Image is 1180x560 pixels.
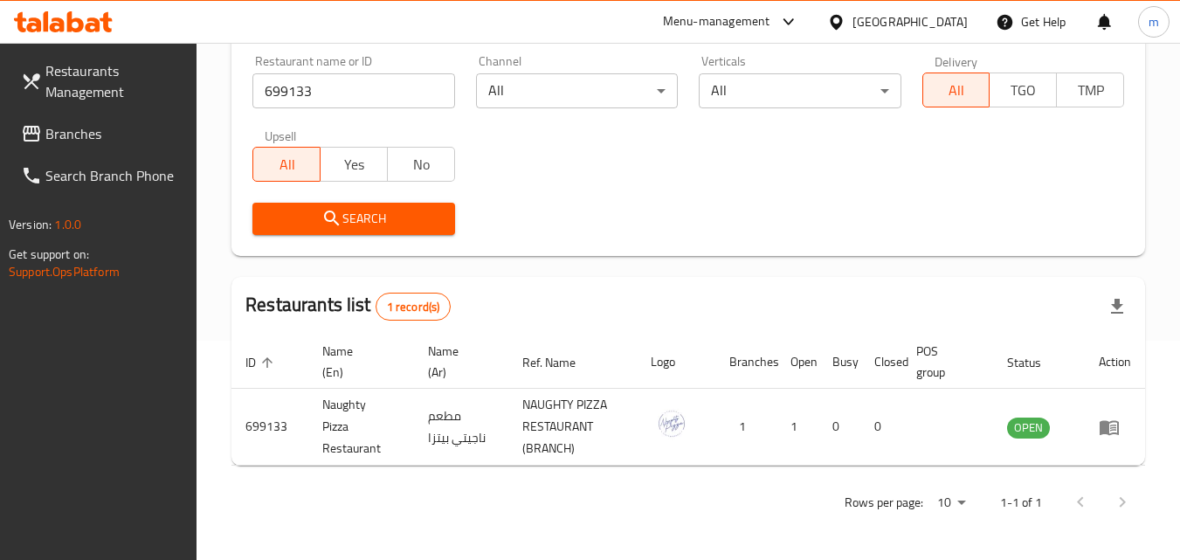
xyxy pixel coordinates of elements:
span: 1 record(s) [376,299,451,315]
td: 1 [776,389,818,466]
button: All [252,147,321,182]
div: Export file [1096,286,1138,328]
img: Naughty Pizza Restaurant [651,402,694,446]
button: TGO [989,73,1057,107]
span: Yes [328,152,381,177]
td: 0 [818,389,860,466]
span: TGO [997,78,1050,103]
span: Restaurants Management [45,60,183,102]
td: NAUGHTY PIZZA RESTAURANT (BRANCH) [508,389,637,466]
td: 0 [860,389,902,466]
th: Open [776,335,818,389]
div: Total records count [376,293,452,321]
a: Branches [7,113,197,155]
div: All [476,73,678,108]
span: OPEN [1007,418,1050,438]
label: Delivery [935,55,978,67]
span: Name (Ar) [428,341,487,383]
table: enhanced table [231,335,1145,466]
th: Busy [818,335,860,389]
span: All [930,78,983,103]
td: 1 [715,389,776,466]
td: Naughty Pizza Restaurant [308,389,414,466]
button: All [922,73,990,107]
span: Search Branch Phone [45,165,183,186]
div: Menu [1099,417,1131,438]
div: All [699,73,901,108]
span: Ref. Name [522,352,598,373]
span: Status [1007,352,1064,373]
a: Support.OpsPlatform [9,260,120,283]
div: Menu-management [663,11,770,32]
a: Restaurants Management [7,50,197,113]
div: Rows per page: [930,490,972,516]
a: Search Branch Phone [7,155,197,197]
span: Get support on: [9,243,89,266]
button: TMP [1056,73,1124,107]
button: Yes [320,147,388,182]
button: Search [252,203,454,235]
p: 1-1 of 1 [1000,492,1042,514]
button: No [387,147,455,182]
th: Branches [715,335,776,389]
h2: Restaurants list [245,292,451,321]
span: ID [245,352,279,373]
span: TMP [1064,78,1117,103]
span: Search [266,208,440,230]
span: m [1149,12,1159,31]
p: Rows per page: [845,492,923,514]
span: All [260,152,314,177]
td: مطعم ناجيتي بيتزا [414,389,508,466]
th: Action [1085,335,1145,389]
span: POS group [916,341,971,383]
label: Upsell [265,129,297,142]
div: [GEOGRAPHIC_DATA] [852,12,968,31]
div: OPEN [1007,418,1050,439]
input: Search for restaurant name or ID.. [252,73,454,108]
span: No [395,152,448,177]
td: 699133 [231,389,308,466]
th: Closed [860,335,902,389]
span: Branches [45,123,183,144]
span: 1.0.0 [54,213,81,236]
th: Logo [637,335,715,389]
span: Version: [9,213,52,236]
span: Name (En) [322,341,393,383]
